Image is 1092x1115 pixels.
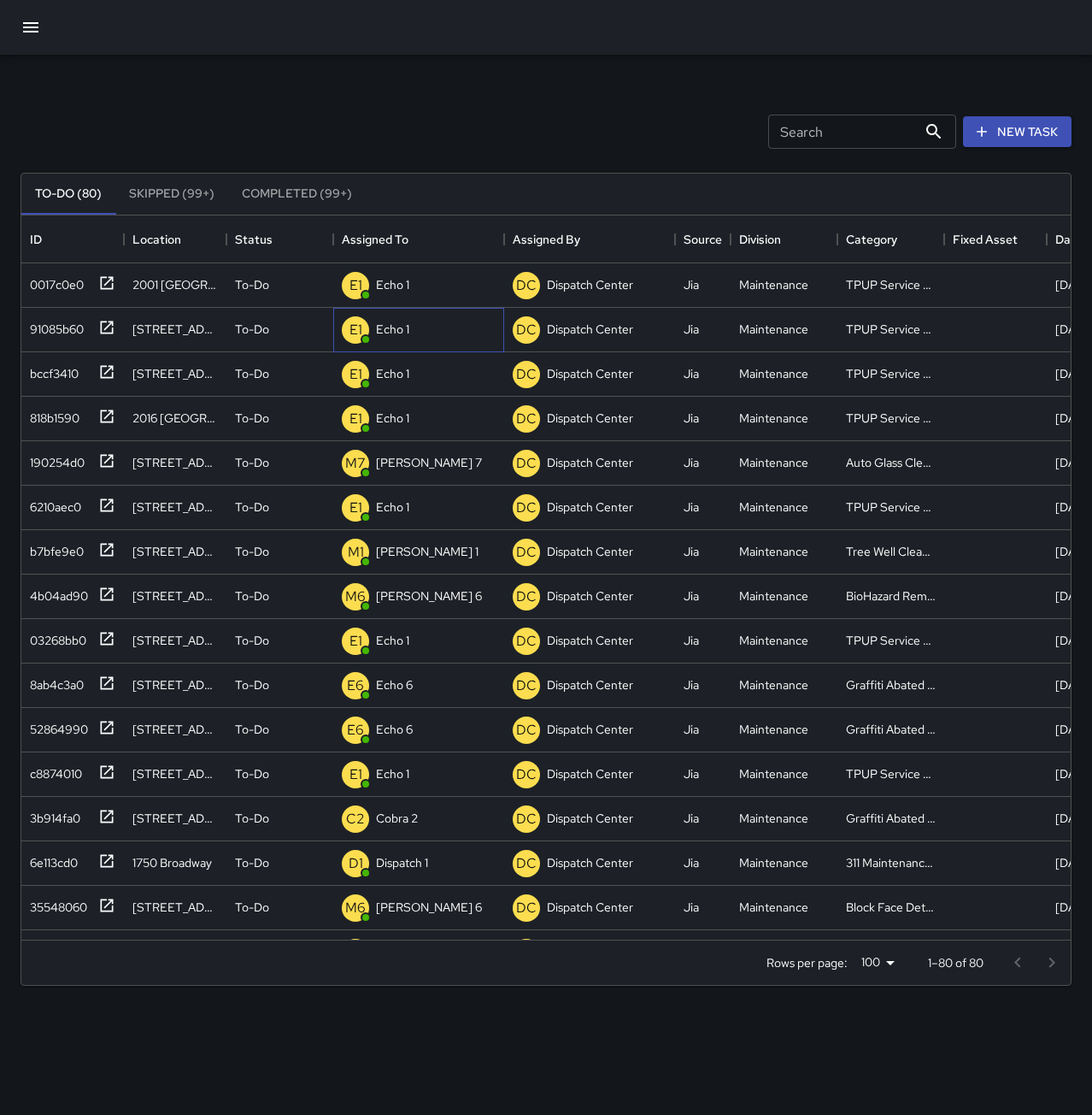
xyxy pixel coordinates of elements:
[349,320,362,340] p: E1
[23,803,80,827] div: 3b914fa0
[376,365,409,382] p: Echo 1
[516,809,537,829] p: DC
[235,676,269,693] p: To-Do
[846,276,936,293] div: TPUP Service Requested
[739,543,808,560] div: Maintenance
[547,899,633,916] p: Dispatch Center
[235,454,269,471] p: To-Do
[547,587,633,605] p: Dispatch Center
[684,676,699,693] div: Jia
[739,810,808,827] div: Maintenance
[739,721,808,738] div: Maintenance
[21,174,115,215] button: To-Do (80)
[235,276,269,293] p: To-Do
[235,765,269,782] p: To-Do
[23,892,87,916] div: 35548060
[347,720,364,740] p: E6
[132,899,218,916] div: 222 19th Street
[547,810,633,827] p: Dispatch Center
[846,543,936,560] div: Tree Well Cleaned
[547,276,633,293] p: Dispatch Center
[235,587,269,605] p: To-Do
[349,364,362,385] p: E1
[513,215,580,263] div: Assigned By
[235,632,269,649] p: To-Do
[739,499,808,516] div: Maintenance
[928,954,983,971] p: 1–80 of 80
[516,720,537,740] p: DC
[376,676,413,693] p: Echo 6
[228,174,366,215] button: Completed (99+)
[684,810,699,827] div: Jia
[226,215,333,263] div: Status
[345,898,366,918] p: M6
[132,854,212,871] div: 1750 Broadway
[132,215,181,263] div: Location
[944,215,1047,263] div: Fixed Asset
[846,721,936,738] div: Graffiti Abated Large
[376,810,418,827] p: Cobra 2
[516,275,537,296] p: DC
[684,632,699,649] div: Jia
[349,275,362,296] p: E1
[235,721,269,738] p: To-Do
[376,499,409,516] p: Echo 1
[684,765,699,782] div: Jia
[516,364,537,385] p: DC
[547,454,633,471] p: Dispatch Center
[235,499,269,516] p: To-Do
[30,215,42,263] div: ID
[547,765,633,782] p: Dispatch Center
[376,543,478,560] p: [PERSON_NAME] 1
[516,764,537,785] p: DC
[846,321,936,338] div: TPUP Service Requested
[846,499,936,516] div: TPUP Service Requested
[684,365,699,382] div: Jia
[516,498,537,518] p: DC
[504,215,675,263] div: Assigned By
[547,543,633,560] p: Dispatch Center
[346,809,365,829] p: C2
[684,499,699,516] div: Jia
[23,358,79,382] div: bccf3410
[345,453,366,474] p: M7
[132,499,218,516] div: 901 Franklin Street
[23,936,81,960] div: 725f9fb0
[349,853,363,874] p: D1
[235,543,269,560] p: To-Do
[516,898,537,918] p: DC
[342,215,408,263] div: Assigned To
[684,854,699,871] div: Jia
[376,632,409,649] p: Echo 1
[547,499,633,516] p: Dispatch Center
[21,215,124,263] div: ID
[132,765,218,782] div: 902 Washington Street
[731,215,837,263] div: Division
[684,454,699,471] div: Jia
[132,587,218,605] div: 435 19th Street
[516,320,537,340] p: DC
[547,854,633,871] p: Dispatch Center
[739,854,808,871] div: Maintenance
[739,276,808,293] div: Maintenance
[124,215,226,263] div: Location
[23,536,84,560] div: b7bfe9e0
[132,810,218,827] div: 1731 Franklin Street
[739,410,808,427] div: Maintenance
[235,899,269,916] p: To-Do
[23,758,82,782] div: c8874010
[23,625,86,649] div: 03268bb0
[516,631,537,652] p: DC
[376,276,409,293] p: Echo 1
[739,587,808,605] div: Maintenance
[516,409,537,429] p: DC
[547,632,633,649] p: Dispatch Center
[675,215,731,263] div: Source
[23,492,81,516] div: 6210aec0
[846,215,897,263] div: Category
[684,543,699,560] div: Jia
[376,854,428,871] p: Dispatch 1
[23,403,79,427] div: 818b1590
[739,765,808,782] div: Maintenance
[235,410,269,427] p: To-Do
